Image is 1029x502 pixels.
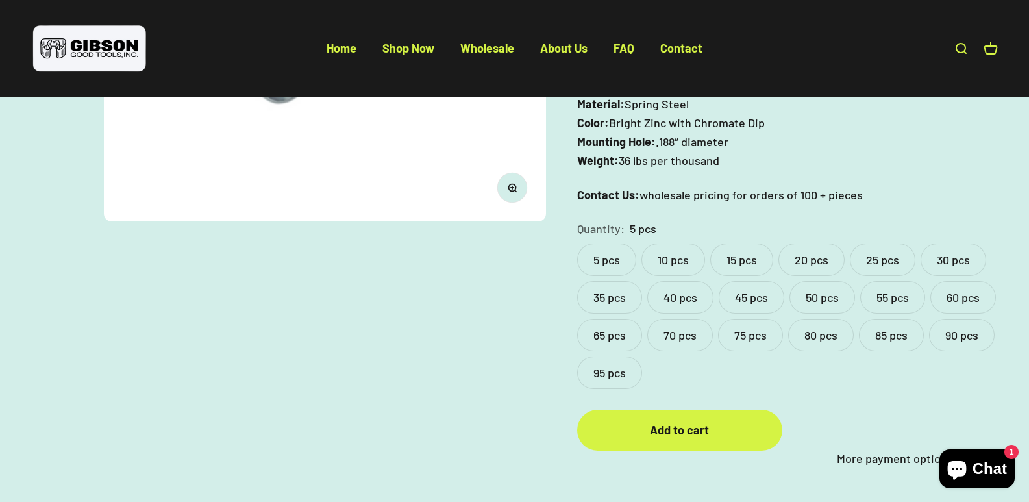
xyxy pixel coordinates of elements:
[577,220,625,238] legend: Quantity:
[577,97,625,111] b: Material:
[656,132,728,151] span: .188″ diameter
[619,151,719,170] span: 36 lbs per thousand
[603,421,756,440] div: Add to cart
[609,114,765,132] span: Bright Zinc with Chromate Dip
[540,41,588,55] a: About Us
[630,220,656,238] variant-option-value: 5 pcs
[577,153,619,168] b: Weight:
[577,186,998,205] p: wholesale pricing for orders of 100 + pieces
[614,41,634,55] a: FAQ
[577,188,639,202] strong: Contact Us:
[793,410,998,438] iframe: PayPal-paypal
[327,41,356,55] a: Home
[625,95,689,114] span: Spring Steel
[577,116,609,130] b: Color:
[660,41,702,55] a: Contact
[936,449,1019,492] inbox-online-store-chat: Shopify online store chat
[577,134,656,149] b: Mounting Hole:
[793,449,998,468] a: More payment options
[382,41,434,55] a: Shop Now
[460,41,514,55] a: Wholesale
[577,410,782,451] button: Add to cart
[577,77,998,170] p: 3/4" - 1 1/8" diameters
